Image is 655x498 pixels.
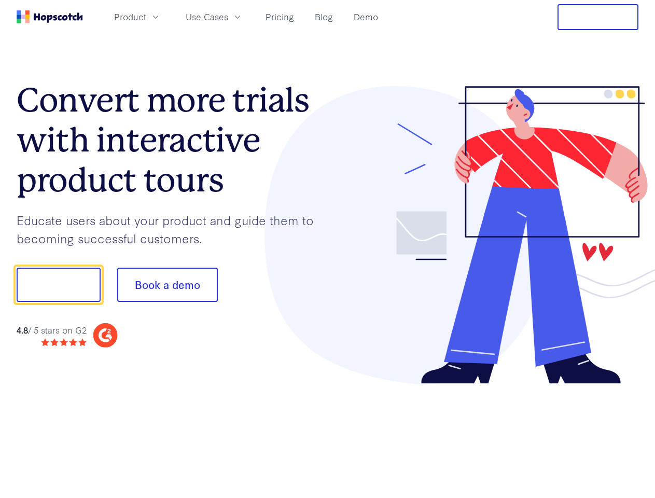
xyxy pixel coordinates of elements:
button: Product [108,8,167,25]
a: Blog [311,8,337,25]
span: Use Cases [186,10,228,23]
button: Book a demo [117,268,218,302]
div: / 5 stars on G2 [17,324,87,337]
p: Educate users about your product and guide them to becoming successful customers. [17,211,328,247]
a: Demo [350,8,382,25]
a: Pricing [261,8,298,25]
button: Use Cases [179,8,249,25]
h1: Convert more trials with interactive product tours [17,80,328,200]
strong: 4.8 [17,324,28,336]
button: Show me! [17,268,101,302]
button: Free Trial [558,4,638,30]
span: Product [114,10,146,23]
a: Home [17,10,83,23]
